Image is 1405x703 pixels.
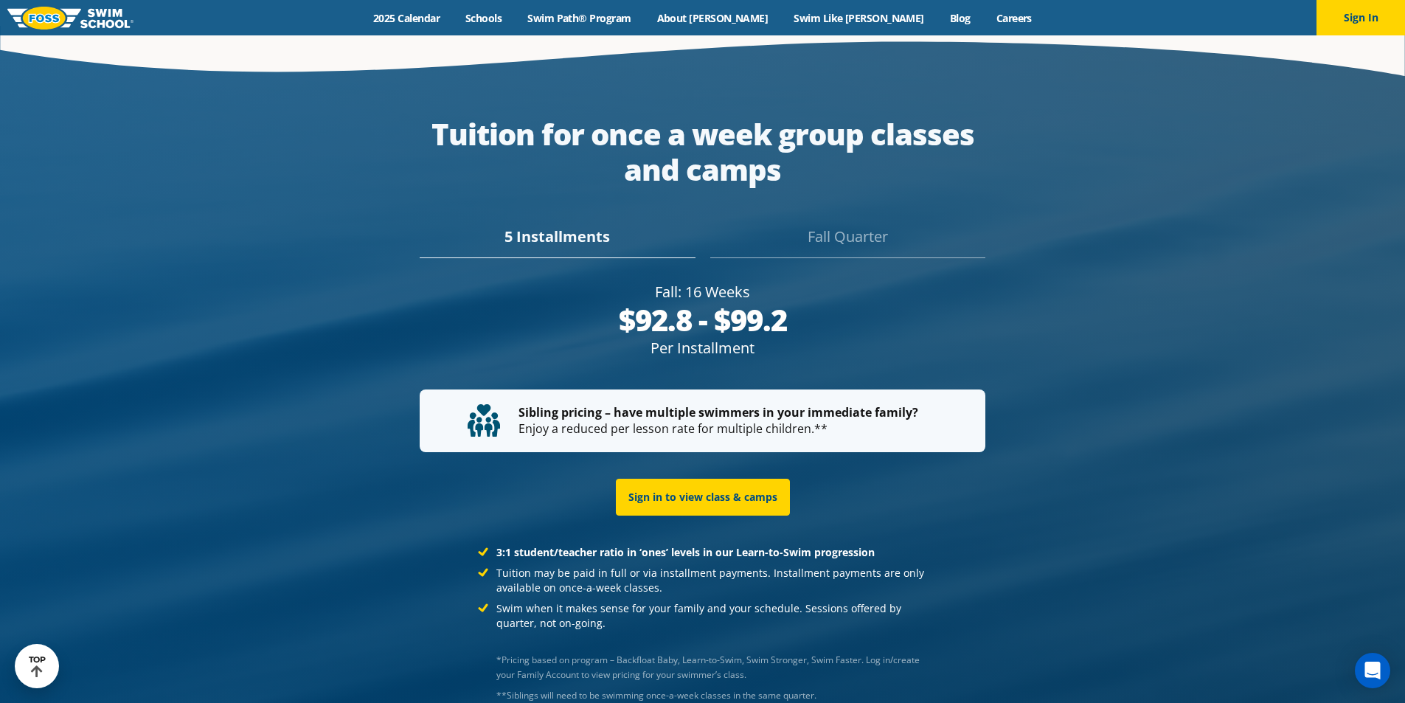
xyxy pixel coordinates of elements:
[496,688,927,703] div: Josef Severson, Rachael Blom (group direct message)
[420,282,985,302] div: Fall: 16 Weeks
[361,11,453,25] a: 2025 Calendar
[937,11,983,25] a: Blog
[420,226,695,258] div: 5 Installments
[496,653,927,682] p: *Pricing based on program – Backfloat Baby, Learn-to-Swim, Swim Stronger, Swim Faster. Log in/cre...
[420,117,985,187] div: Tuition for once a week group classes and camps
[496,688,927,703] div: **Siblings will need to be swimming once-a-week classes in the same quarter.
[616,479,790,516] a: Sign in to view class & camps
[420,338,985,359] div: Per Installment
[518,404,918,420] strong: Sibling pricing – have multiple swimmers in your immediate family?
[478,566,927,595] li: Tuition may be paid in full or via installment payments. Installment payments are only available ...
[453,11,515,25] a: Schools
[496,545,875,559] strong: 3:1 student/teacher ratio in ‘ones’ levels in our Learn-to-Swim progression
[7,7,133,30] img: FOSS Swim School Logo
[710,226,985,258] div: Fall Quarter
[781,11,937,25] a: Swim Like [PERSON_NAME]
[468,404,500,437] img: tuition-family-children.svg
[515,11,644,25] a: Swim Path® Program
[478,601,927,631] li: Swim when it makes sense for your family and your schedule. Sessions offered by quarter, not on-g...
[468,404,937,437] p: Enjoy a reduced per lesson rate for multiple children.**
[29,655,46,678] div: TOP
[983,11,1044,25] a: Careers
[420,302,985,338] div: $92.8 - $99.2
[644,11,781,25] a: About [PERSON_NAME]
[1355,653,1390,688] div: Open Intercom Messenger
